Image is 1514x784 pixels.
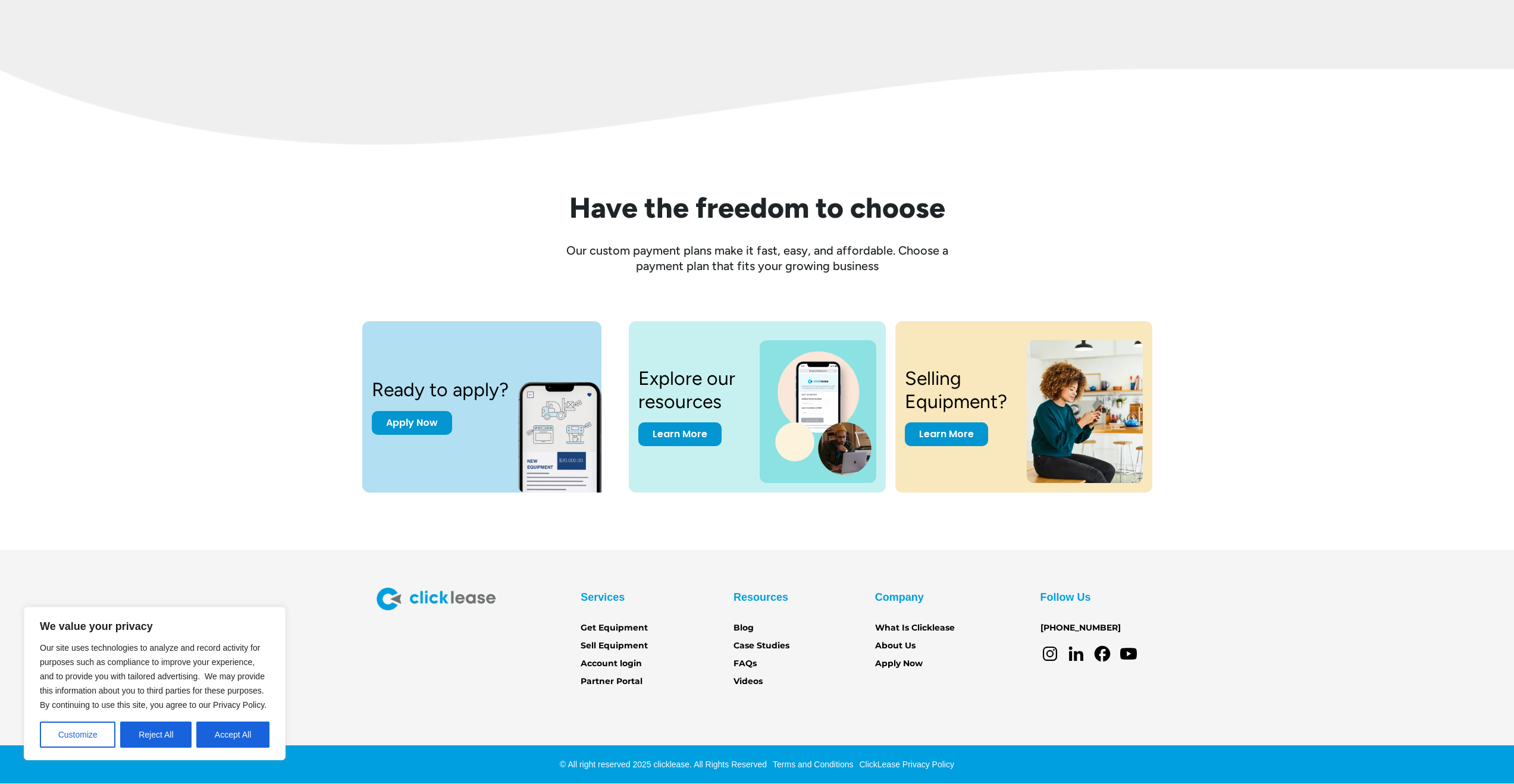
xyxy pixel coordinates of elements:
[372,411,452,435] a: Apply Now
[1027,340,1142,483] img: a woman sitting on a stool looking at her cell phone
[40,643,267,710] span: Our site uses technologies to analyze and record activity for purposes such as compliance to impr...
[875,622,955,635] a: What Is Clicklease
[581,657,642,670] a: Account login
[549,243,966,274] div: Our custom payment plans make it fast, easy, and affordable. Choose a payment plan that fits your...
[734,675,763,688] a: Videos
[875,657,923,670] a: Apply Now
[875,588,924,607] div: Company
[560,758,767,770] div: © All right reserved 2025 clicklease. All Rights Reserved
[638,422,722,446] a: Learn More
[734,657,757,670] a: FAQs
[377,192,1138,224] h2: Have the freedom to choose
[638,367,746,413] h3: Explore our resources
[581,622,648,635] a: Get Equipment
[734,639,789,653] a: Case Studies
[581,588,625,607] div: Services
[905,422,988,446] a: Learn More
[24,607,286,760] div: We value your privacy
[875,639,916,653] a: About Us
[856,760,954,769] a: ClickLease Privacy Policy
[581,675,642,688] a: Partner Portal
[734,622,754,635] a: Blog
[581,639,648,653] a: Sell Equipment
[40,619,269,634] p: We value your privacy
[196,722,269,748] button: Accept All
[120,722,192,748] button: Reject All
[770,760,853,769] a: Terms and Conditions
[734,588,788,607] div: Resources
[518,369,623,493] img: New equipment quote on the screen of a smart phone
[760,340,876,483] img: a photo of a man on a laptop and a cell phone
[40,722,115,748] button: Customize
[905,367,1013,413] h3: Selling Equipment?
[1040,622,1121,635] a: [PHONE_NUMBER]
[1040,588,1091,607] div: Follow Us
[377,588,496,610] img: Clicklease logo
[372,378,509,401] h3: Ready to apply?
